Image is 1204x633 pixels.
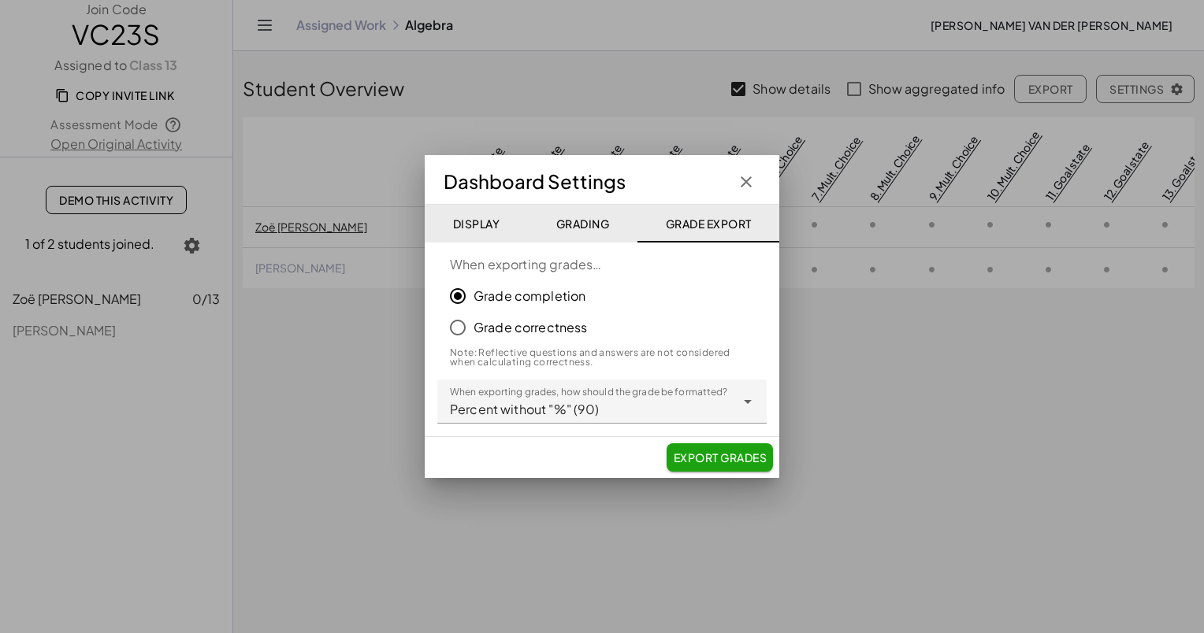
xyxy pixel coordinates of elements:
button: Export Grades [667,443,773,472]
span: Percent without "%" (90) [450,400,600,419]
label: Grade correctness [474,312,588,343]
div: Note: Reflective questions and answers are not considered when calculating correctness. [450,348,754,367]
span: Export Grades [673,450,767,465]
span: Grading [556,217,609,231]
span: Display [452,217,500,231]
span: Grade Export [665,217,751,231]
label: When exporting grades… [450,255,767,274]
div: Dashboard Settings [444,168,760,196]
label: Grade completion [474,280,585,312]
